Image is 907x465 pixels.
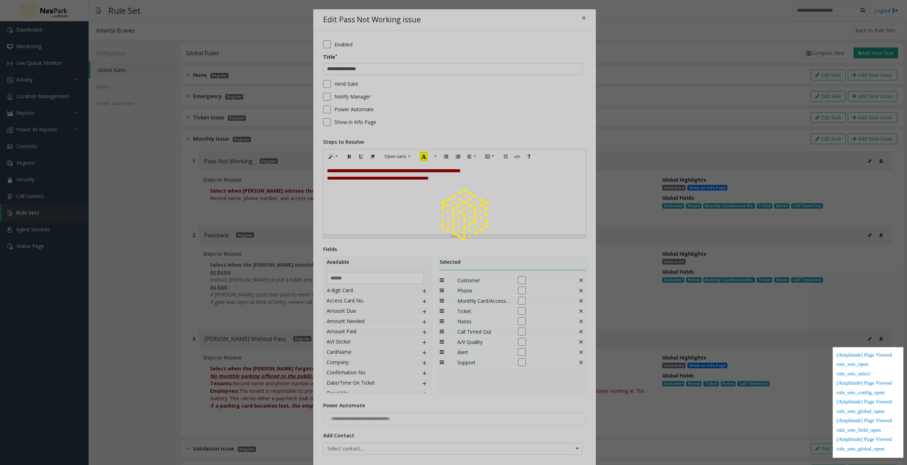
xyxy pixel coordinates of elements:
[836,370,900,379] div: rule_sets_select
[836,407,900,417] div: rule_sets_global_open
[836,389,900,398] div: rule_sets_config_open
[836,351,900,361] div: [Amplitude] Page Viewed
[836,426,900,436] div: rule_sets_field_open
[836,398,900,407] div: [Amplitude] Page Viewed
[836,360,900,370] div: rule_sets_open
[836,445,900,454] div: rule_sets_global_open
[836,379,900,389] div: [Amplitude] Page Viewed
[836,416,900,426] div: [Amplitude] Page Viewed
[836,435,900,445] div: [Amplitude] Page Viewed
